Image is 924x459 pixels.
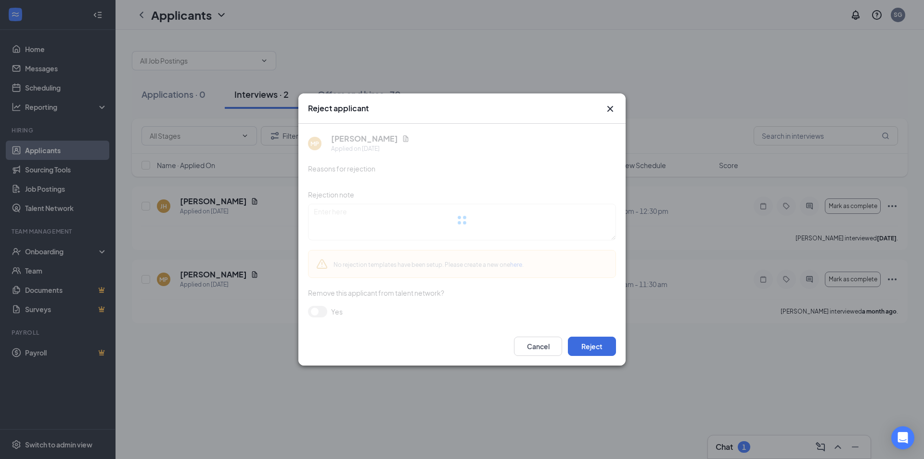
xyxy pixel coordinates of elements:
h3: Reject applicant [308,103,369,114]
button: Cancel [514,337,562,356]
svg: Cross [604,103,616,115]
button: Close [604,103,616,115]
div: Open Intercom Messenger [891,426,914,449]
button: Reject [568,337,616,356]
